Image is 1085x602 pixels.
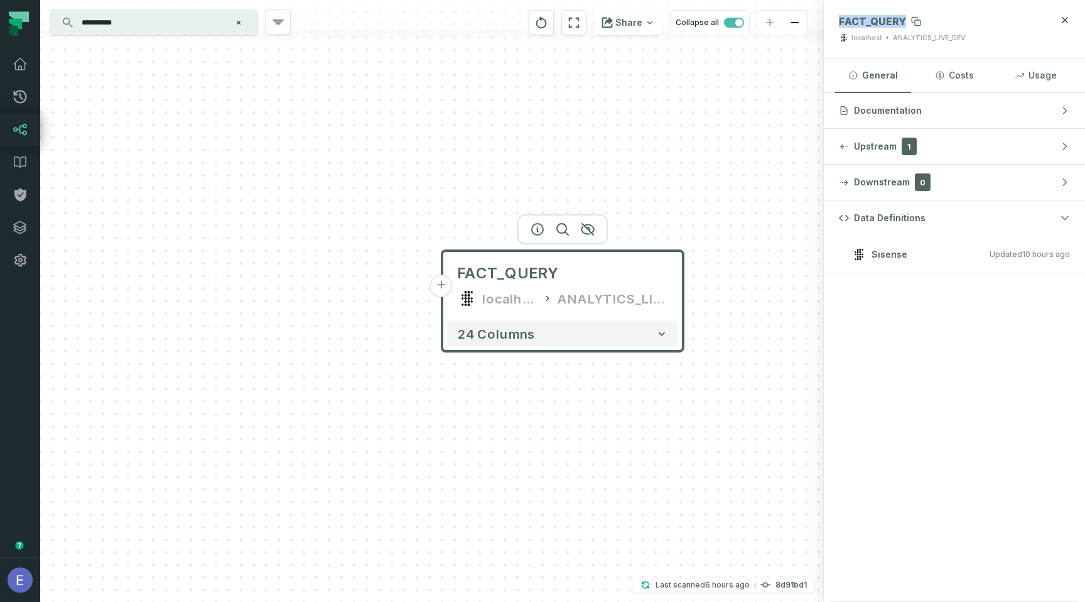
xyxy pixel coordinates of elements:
[824,165,1085,200] button: Downstream0
[782,11,807,35] button: zoom out
[824,93,1085,128] button: Documentation
[8,567,33,593] img: avatar of Elisheva Lapid
[916,58,992,92] button: Costs
[656,579,750,591] p: Last scanned
[854,212,926,224] span: Data Definitions
[705,580,750,589] relative-time: Sep 15, 2025, 4:56 AM GMT+3
[990,249,1070,259] span: Updated
[232,16,245,29] button: Clear search query
[670,10,750,35] button: Collapse all
[633,577,814,593] button: Last scanned[DATE] 4:56:55 AM8d91bd1
[824,129,1085,164] button: Upstream1
[854,140,897,153] span: Upstream
[854,176,910,189] span: Downstream
[594,10,662,35] button: Share
[558,288,668,309] div: ANALYTICS_LIVE_DEV
[482,288,537,309] div: localhost
[902,138,917,155] span: 1
[457,326,535,341] span: 24 columns
[839,15,906,28] span: FACT_QUERY
[872,248,907,261] span: Sisense
[854,104,922,117] span: Documentation
[1022,249,1070,259] relative-time: Sep 15, 2025, 1:03 AM GMT+3
[893,33,965,43] div: ANALYTICS_LIVE_DEV
[775,581,807,589] h4: 8d91bd1
[851,33,882,43] div: localhost
[824,200,1085,236] button: Data Definitions
[998,58,1074,92] button: Usage
[430,275,453,297] button: +
[835,58,911,92] button: General
[839,246,1070,263] button: SisenseUpdated[DATE] 1:03:55 AM
[457,263,559,283] span: FACT_QUERY
[14,540,25,551] div: Tooltip anchor
[915,173,931,191] span: 0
